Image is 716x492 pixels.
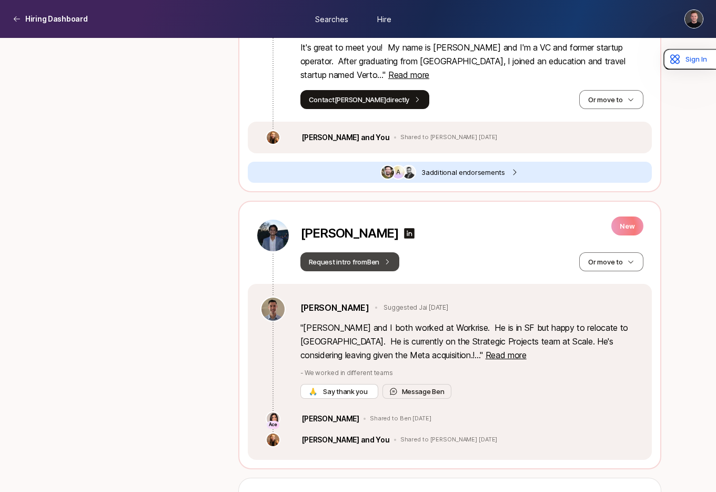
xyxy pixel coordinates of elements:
p: New [611,217,643,235]
span: Hire [377,13,391,24]
p: [PERSON_NAME] and You [301,434,390,446]
span: Read more [388,70,429,80]
button: Request intro fromBen [300,252,400,271]
span: Read more [486,350,527,360]
span: 3 additional endorsement s [421,167,505,178]
p: " [PERSON_NAME] and I both worked at Workrise. He is in SF but happy to relocate to [GEOGRAPHIC_D... [300,321,639,362]
p: Suggested Jai [DATE] [384,303,448,312]
button: Or move to [579,90,643,109]
a: [PERSON_NAME] [300,301,369,314]
span: Searches [315,13,348,24]
img: c777a5ab_2847_4677_84ce_f0fc07219358.jpg [267,434,279,446]
img: 71d7b91d_d7cb_43b4_a7ea_a9b2f2cc6e03.jpg [267,412,279,425]
p: " Dear [PERSON_NAME], It's great to meet you! My name is [PERSON_NAME] and I'm a VC and former st... [300,13,643,82]
p: Hiring Dashboard [25,13,88,25]
p: [PERSON_NAME] and You [301,131,390,144]
a: Hire [358,9,411,28]
p: Ace [269,421,278,428]
p: [PERSON_NAME] [301,412,359,425]
a: Searches [306,9,358,28]
img: a2b32714_3cba_46a2_b3f1_bb28ed7c2401.jpg [257,220,289,251]
button: Or move to [579,252,643,271]
img: bf8f663c_42d6_4f7d_af6b_5f71b9527721.jpg [261,298,285,321]
img: bbd329d3_cd92_4f0a_b93c_e32bcff52c32.jpg [381,166,394,179]
img: Christopher Harper [685,10,703,28]
span: Say thank you [321,386,369,397]
img: 218ac321_26cc_4ad0_9bda_2a8f60085f0c.jpg [402,166,415,179]
img: c777a5ab_2847_4677_84ce_f0fc07219358.jpg [267,131,279,144]
button: Message Ben [382,384,451,399]
p: [PERSON_NAME] [300,226,399,241]
p: Shared to [PERSON_NAME] [DATE] [400,134,498,141]
p: A [396,166,400,179]
span: 🙏 [309,386,317,397]
button: Contact[PERSON_NAME]directly [300,90,430,109]
button: Christopher Harper [684,9,703,28]
p: Shared to [PERSON_NAME] [DATE] [400,436,498,444]
p: Shared to Ben [DATE] [370,415,431,422]
button: 🙏 Say thank you [300,384,378,399]
p: - We worked in different teams [300,368,639,378]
